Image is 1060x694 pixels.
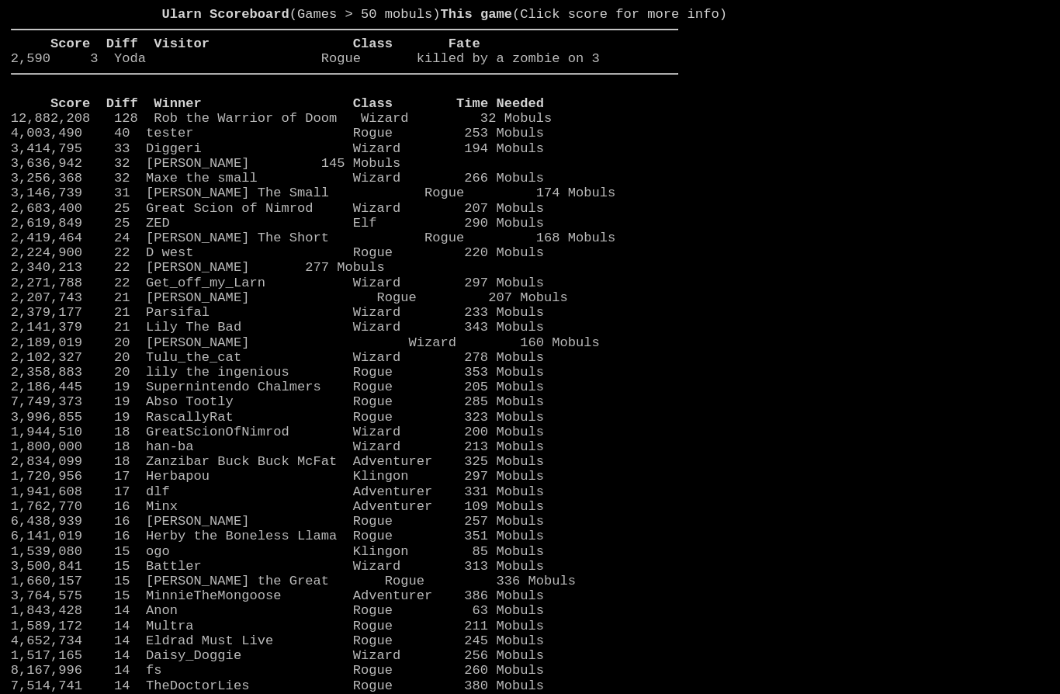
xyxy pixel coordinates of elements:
a: 2,358,883 20 lily the ingenious Rogue 353 Mobuls [11,365,544,380]
a: 3,256,368 32 Maxe the small Wizard 266 Mobuls [11,171,544,186]
a: 1,660,157 15 [PERSON_NAME] the Great Rogue 336 Mobuls [11,574,576,588]
a: 2,379,177 21 Parsifal Wizard 233 Mobuls [11,305,544,320]
a: 3,636,942 32 [PERSON_NAME] 145 Mobuls [11,156,401,171]
a: 2,340,213 22 [PERSON_NAME] 277 Mobuls [11,260,385,275]
a: 6,141,019 16 Herby the Boneless Llama Rogue 351 Mobuls [11,529,544,543]
a: 1,589,172 14 Multra Rogue 211 Mobuls [11,619,544,633]
a: 1,944,510 18 GreatScionOfNimrod Wizard 200 Mobuls [11,425,544,439]
a: 1,539,080 15 ogo Klingon 85 Mobuls [11,544,544,559]
a: 3,764,575 15 MinnieTheMongoose Adventurer 386 Mobuls [11,588,544,603]
a: 4,652,734 14 Eldrad Must Live Rogue 245 Mobuls [11,633,544,648]
a: 3,414,795 33 Diggeri Wizard 194 Mobuls [11,141,544,156]
a: 2,419,464 24 [PERSON_NAME] The Short Rogue 168 Mobuls [11,231,616,245]
a: 12,882,208 128 Rob the Warrior of Doom Wizard 32 Mobuls [11,111,553,126]
a: 6,438,939 16 [PERSON_NAME] Rogue 257 Mobuls [11,514,544,529]
b: This game [441,7,512,22]
a: 1,843,428 14 Anon Rogue 63 Mobuls [11,603,544,618]
a: 2,207,743 21 [PERSON_NAME] Rogue 207 Mobuls [11,290,568,305]
b: Ularn Scoreboard [162,7,289,22]
a: 1,941,608 17 dlf Adventurer 331 Mobuls [11,484,544,499]
a: 2,102,327 20 Tulu_the_cat Wizard 278 Mobuls [11,350,544,365]
a: 1,720,956 17 Herbapou Klingon 297 Mobuls [11,469,544,484]
a: 2,590 3 Yoda Rogue killed by a zombie on 3 [11,51,600,66]
a: 2,683,400 25 Great Scion of Nimrod Wizard 207 Mobuls [11,201,544,216]
a: 2,619,849 25 ZED Elf 290 Mobuls [11,216,544,231]
a: 2,224,900 22 D west Rogue 220 Mobuls [11,245,544,260]
a: 7,514,741 14 TheDoctorLies Rogue 380 Mobuls [11,678,544,693]
larn: (Games > 50 mobuls) (Click score for more info) Click on a score for more information ---- Reload... [11,7,679,354]
a: 3,500,841 15 Battler Wizard 313 Mobuls [11,559,544,574]
a: 2,189,019 20 [PERSON_NAME] Wizard 160 Mobuls [11,335,600,350]
b: Score Diff Winner Class Time Needed [50,96,544,111]
a: 3,996,855 19 RascallyRat Rogue 323 Mobuls [11,410,544,425]
a: 1,762,770 16 Minx Adventurer 109 Mobuls [11,499,544,514]
a: 2,186,445 19 Supernintendo Chalmers Rogue 205 Mobuls [11,380,544,394]
b: Score Diff Visitor Class Fate [50,36,480,51]
a: 2,834,099 18 Zanzibar Buck Buck McFat Adventurer 325 Mobuls [11,454,544,469]
a: 2,141,379 21 Lily The Bad Wizard 343 Mobuls [11,320,544,335]
a: 1,800,000 18 han-ba Wizard 213 Mobuls [11,439,544,454]
a: 7,749,373 19 Abso Tootly Rogue 285 Mobuls [11,394,544,409]
a: 3,146,739 31 [PERSON_NAME] The Small Rogue 174 Mobuls [11,186,616,200]
a: 2,271,788 22 Get_off_my_Larn Wizard 297 Mobuls [11,276,544,290]
a: 4,003,490 40 tester Rogue 253 Mobuls [11,126,544,141]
